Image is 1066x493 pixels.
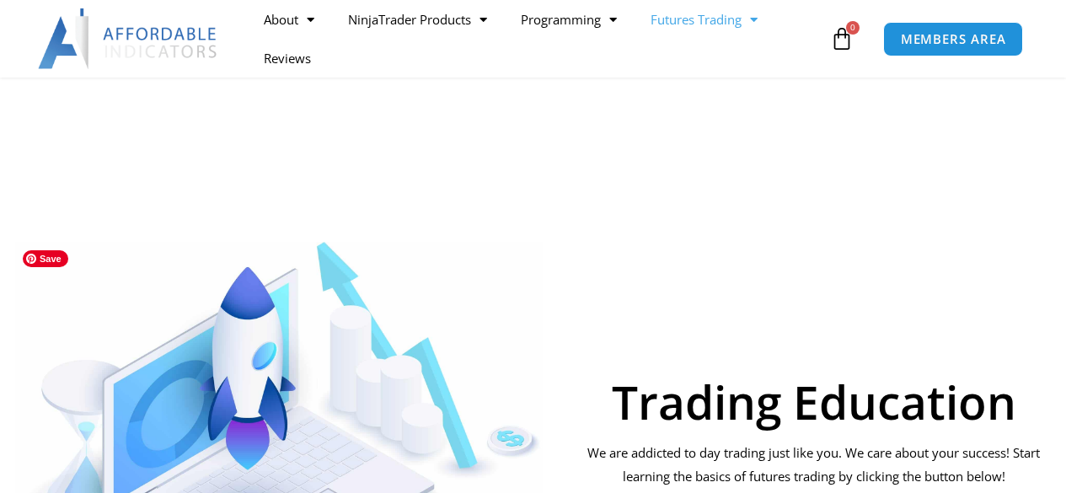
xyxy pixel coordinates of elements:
[576,378,1051,425] h1: Trading Education
[38,8,219,69] img: LogoAI | Affordable Indicators – NinjaTrader
[901,33,1006,46] span: MEMBERS AREA
[805,14,879,63] a: 0
[883,22,1024,56] a: MEMBERS AREA
[247,39,328,78] a: Reviews
[846,21,860,35] span: 0
[576,442,1051,489] p: We are addicted to day trading just like you. We care about your success! Start learning the basi...
[23,250,68,267] span: Save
